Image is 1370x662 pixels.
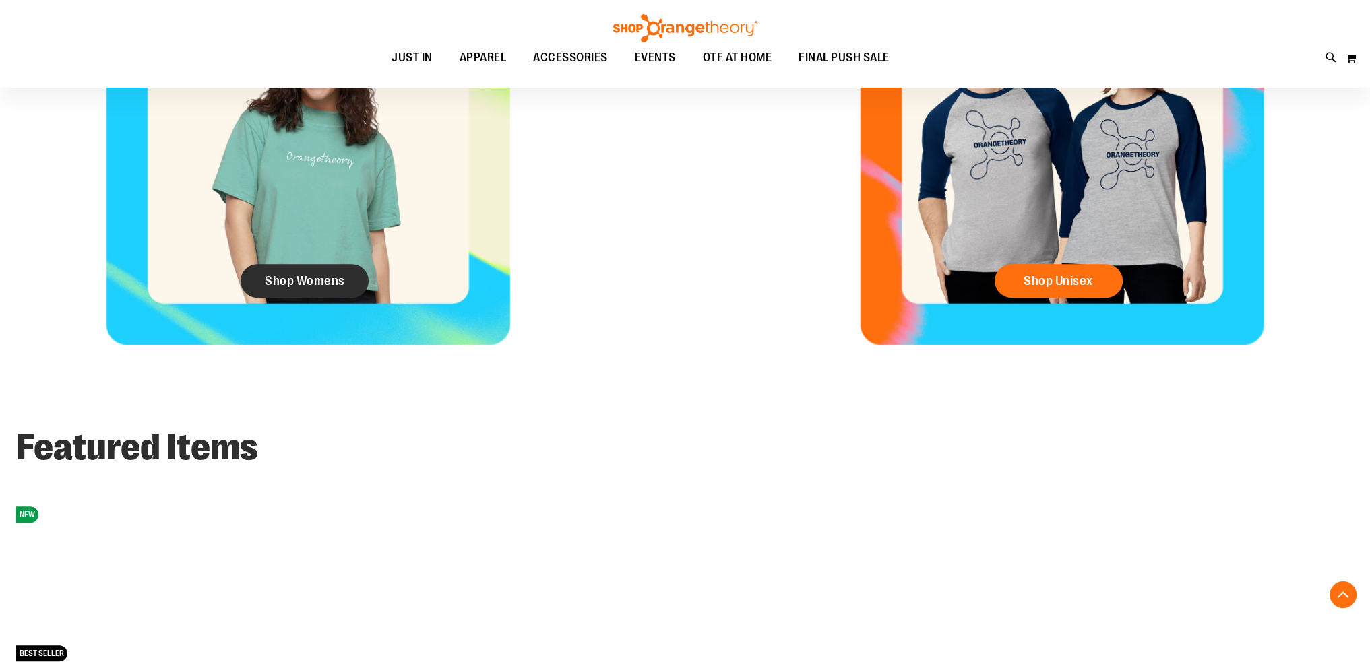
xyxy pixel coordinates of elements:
[799,42,890,73] span: FINAL PUSH SALE
[689,42,786,73] a: OTF AT HOME
[265,273,345,288] span: Shop Womens
[460,42,507,73] span: APPAREL
[392,42,433,73] span: JUST IN
[785,42,903,73] a: FINAL PUSH SALE
[241,264,369,298] a: Shop Womens
[446,42,520,73] a: APPAREL
[635,42,676,73] span: EVENTS
[1330,581,1357,608] button: Back To Top
[621,42,689,73] a: EVENTS
[378,42,446,73] a: JUST IN
[995,264,1123,298] a: Shop Unisex
[16,426,258,468] strong: Featured Items
[611,14,759,42] img: Shop Orangetheory
[1024,273,1093,288] span: Shop Unisex
[533,42,608,73] span: ACCESSORIES
[16,645,67,661] span: BEST SELLER
[520,42,621,73] a: ACCESSORIES
[703,42,772,73] span: OTF AT HOME
[16,506,38,523] span: NEW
